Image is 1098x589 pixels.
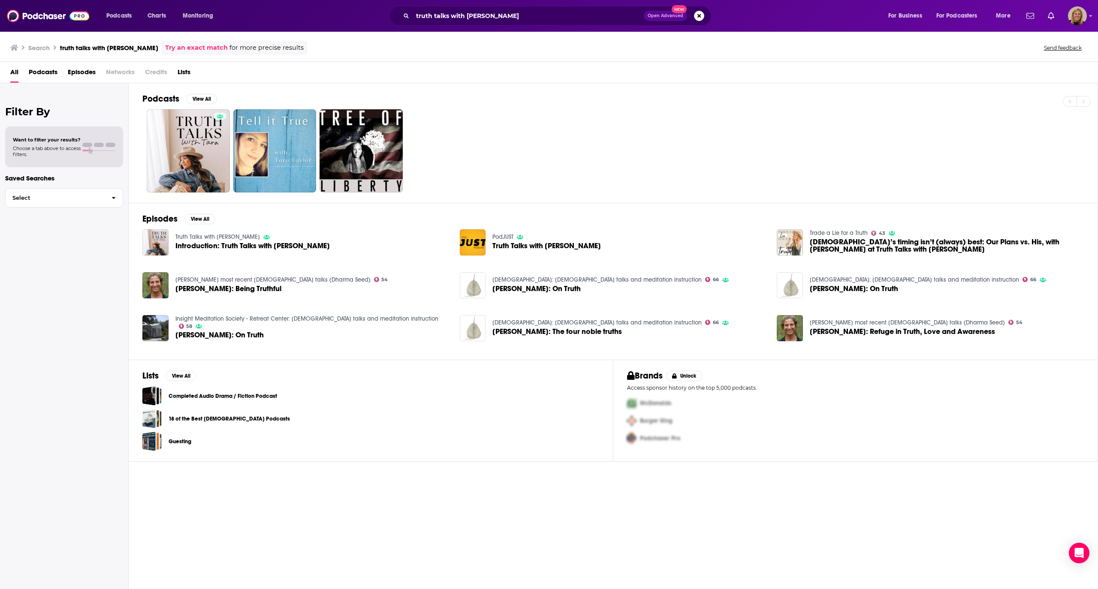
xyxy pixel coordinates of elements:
h3: truth talks with [PERSON_NAME] [60,44,158,52]
a: Tara Mulay: On Truth [810,285,898,292]
button: Unlock [666,371,703,381]
img: Truth Talks with Tara [460,229,486,255]
p: Access sponsor history on the top 5,000 podcasts. [627,385,1084,391]
span: Monitoring [183,10,213,22]
img: Podchaser - Follow, Share and Rate Podcasts [7,8,89,24]
a: ListsView All [142,370,196,381]
span: More [996,10,1011,22]
span: Completed Audio Drama / Fiction Podcast [142,386,162,406]
button: Send feedback [1041,44,1084,51]
a: Tara Brach's most recent Dharma talks (Dharma Seed) [810,319,1005,326]
a: 66 [705,320,719,325]
a: Dharma Seed: dharma talks and meditation instruction [810,276,1019,283]
h2: Podcasts [142,93,179,104]
span: 58 [186,325,192,328]
a: 18 of the Best Christian Podcasts [142,409,162,428]
span: for more precise results [229,43,304,53]
h2: Lists [142,370,159,381]
span: Burger King [640,417,673,424]
img: Tara Mulay: The four noble truths [460,315,486,341]
span: [PERSON_NAME]: On Truth [492,285,581,292]
img: First Pro Logo [624,394,640,412]
a: 54 [1008,320,1023,325]
button: Select [5,188,123,207]
a: Dharma Seed: dharma talks and meditation instruction [492,319,702,326]
button: open menu [931,9,990,23]
img: Tara Brach: Refuge in Truth, Love and Awareness [777,315,803,341]
a: Show notifications dropdown [1044,9,1058,23]
a: Dharma Seed: dharma talks and meditation instruction [492,276,702,283]
span: Lists [178,65,190,83]
div: Open Intercom Messenger [1069,543,1089,563]
span: Podchaser Pro [640,435,680,442]
span: Credits [145,65,167,83]
span: 66 [1030,278,1036,282]
a: Tara Mulay: The four noble truths [492,328,622,335]
span: Want to filter your results? [13,137,81,143]
img: Tara Brach: Being Truthful [142,272,169,298]
span: [PERSON_NAME]: The four noble truths [492,328,622,335]
a: EpisodesView All [142,213,215,224]
a: Tara Mulay: On Truth [492,285,581,292]
span: [PERSON_NAME]: On Truth [810,285,898,292]
span: [PERSON_NAME]: Refuge in Truth, Love and Awareness [810,328,995,335]
span: 43 [879,231,885,235]
button: open menu [990,9,1021,23]
span: 54 [1016,321,1023,325]
a: Guesting [169,437,191,446]
span: [PERSON_NAME]: Being Truthful [175,285,281,292]
span: 66 [713,278,719,282]
span: Charts [148,10,166,22]
a: PodcastsView All [142,93,217,104]
span: 66 [713,321,719,325]
button: open menu [100,9,143,23]
img: Tara Mulay: On Truth [142,315,169,341]
span: Podcasts [106,10,132,22]
button: View All [184,214,215,224]
span: McDonalds [640,400,671,407]
a: 66 [705,277,719,282]
span: For Podcasters [936,10,977,22]
a: Truth Talks with Tara [492,242,601,249]
a: Tara Brach: Refuge in Truth, Love and Awareness [810,328,995,335]
img: Tara Mulay: On Truth [460,272,486,298]
a: Tara Mulay: On Truth [175,331,264,339]
a: Tara Brach's most recent Dharma talks (Dharma Seed) [175,276,371,283]
button: open menu [177,9,224,23]
a: 54 [374,277,388,282]
h3: Search [28,44,50,52]
a: Charts [142,9,171,23]
a: Trade a Lie for a Truth [810,229,868,237]
button: View All [186,94,217,104]
a: Introduction: Truth Talks with Tara [175,242,330,249]
button: Show profile menu [1068,6,1087,25]
span: All [10,65,18,83]
a: Show notifications dropdown [1023,9,1038,23]
span: Logged in as avansolkema [1068,6,1087,25]
input: Search podcasts, credits, & more... [413,9,644,23]
div: Search podcasts, credits, & more... [397,6,720,26]
span: Podcasts [29,65,57,83]
a: Insight Meditation Society - Retreat Center: dharma talks and meditation instruction [175,315,438,322]
img: God’s timing isn’t (always) best: Our Plans vs. His, with Tara Sun at Truth Talks with Tara [777,229,803,255]
h2: Filter By [5,105,123,118]
a: 66 [1023,277,1036,282]
p: Saved Searches [5,174,123,182]
span: Truth Talks with [PERSON_NAME] [492,242,601,249]
img: Tara Mulay: On Truth [777,272,803,298]
button: View All [166,371,196,381]
a: Episodes [68,65,96,83]
button: Open AdvancedNew [644,11,687,21]
a: Guesting [142,432,162,451]
a: Completed Audio Drama / Fiction Podcast [169,391,277,401]
span: 54 [381,278,388,282]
